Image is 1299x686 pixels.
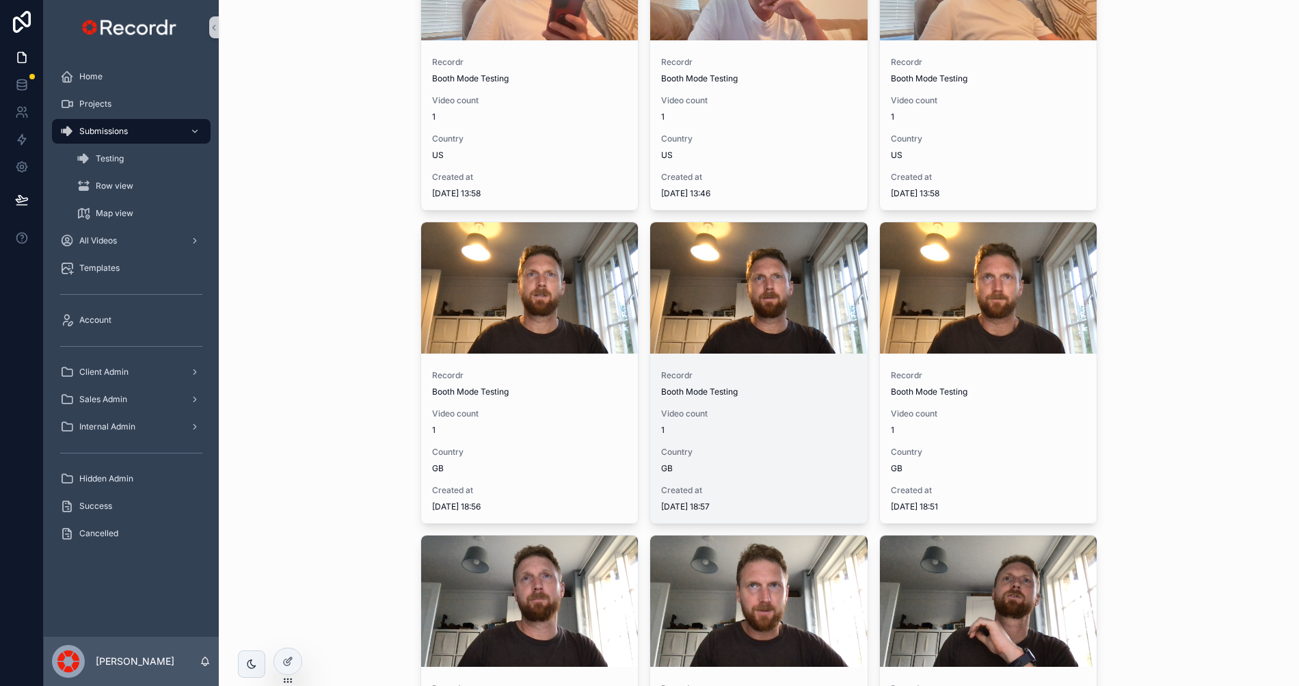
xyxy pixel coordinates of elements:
[432,95,628,106] span: Video count
[661,386,857,397] span: Booth Mode Testing
[891,172,1086,183] span: Created at
[432,370,628,381] span: Recordr
[891,463,1086,474] span: GB
[96,208,133,219] span: Map view
[891,111,894,122] span: 1
[421,222,639,354] div: thumb.jpg
[79,473,133,484] span: Hidden Admin
[891,386,1086,397] span: Booth Mode Testing
[52,360,211,384] a: Client Admin
[432,111,436,122] span: 1
[661,463,857,474] span: GB
[79,126,128,137] span: Submissions
[661,447,857,458] span: Country
[432,188,628,199] span: [DATE] 13:58
[79,263,120,274] span: Templates
[661,133,857,144] span: Country
[79,394,127,405] span: Sales Admin
[79,315,111,326] span: Account
[432,133,628,144] span: Country
[432,172,628,183] span: Created at
[52,119,211,144] a: Submissions
[52,256,211,280] a: Templates
[661,188,857,199] span: [DATE] 13:46
[891,447,1086,458] span: Country
[650,536,868,667] div: thumb.jpg
[891,370,1086,381] span: Recordr
[79,367,129,378] span: Client Admin
[52,308,211,332] a: Account
[68,146,211,171] a: Testing
[661,57,857,68] span: Recordr
[661,501,857,512] span: [DATE] 18:57
[661,172,857,183] span: Created at
[432,447,628,458] span: Country
[880,222,1097,354] div: thumb.jpg
[52,414,211,439] a: Internal Admin
[96,181,133,192] span: Row view
[432,501,628,512] span: [DATE] 18:56
[68,174,211,198] a: Row view
[79,421,135,432] span: Internal Admin
[661,408,857,419] span: Video count
[880,536,1097,667] div: thumb.jpg
[661,150,857,161] span: US
[96,153,124,164] span: Testing
[44,55,219,564] div: scrollable content
[891,425,894,436] span: 1
[661,111,665,122] span: 1
[79,16,183,38] img: App logo
[420,222,639,524] a: RecordrBooth Mode TestingVideo count1CountryGBCreated at[DATE] 18:56
[432,57,628,68] span: Recordr
[661,425,665,436] span: 1
[891,150,1086,161] span: US
[79,98,111,109] span: Projects
[650,222,868,354] div: thumb.jpg
[52,521,211,546] a: Cancelled
[432,386,628,397] span: Booth Mode Testing
[661,485,857,496] span: Created at
[891,501,1086,512] span: [DATE] 18:51
[891,73,1086,84] span: Booth Mode Testing
[96,655,174,668] p: [PERSON_NAME]
[52,64,211,89] a: Home
[432,408,628,419] span: Video count
[421,536,639,667] div: thumb.jpg
[52,466,211,491] a: Hidden Admin
[432,73,628,84] span: Booth Mode Testing
[891,188,1086,199] span: [DATE] 13:58
[432,150,628,161] span: US
[79,528,118,539] span: Cancelled
[661,370,857,381] span: Recordr
[52,494,211,518] a: Success
[79,71,103,82] span: Home
[661,73,857,84] span: Booth Mode Testing
[79,235,117,246] span: All Videos
[432,485,628,496] span: Created at
[432,425,436,436] span: 1
[79,501,112,512] span: Success
[649,222,868,524] a: RecordrBooth Mode TestingVideo count1CountryGBCreated at[DATE] 18:57
[52,228,211,253] a: All Videos
[891,485,1086,496] span: Created at
[52,387,211,412] a: Sales Admin
[432,463,628,474] span: GB
[891,95,1086,106] span: Video count
[879,222,1098,524] a: RecordrBooth Mode TestingVideo count1CountryGBCreated at[DATE] 18:51
[891,408,1086,419] span: Video count
[68,201,211,226] a: Map view
[891,133,1086,144] span: Country
[891,57,1086,68] span: Recordr
[661,95,857,106] span: Video count
[52,92,211,116] a: Projects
